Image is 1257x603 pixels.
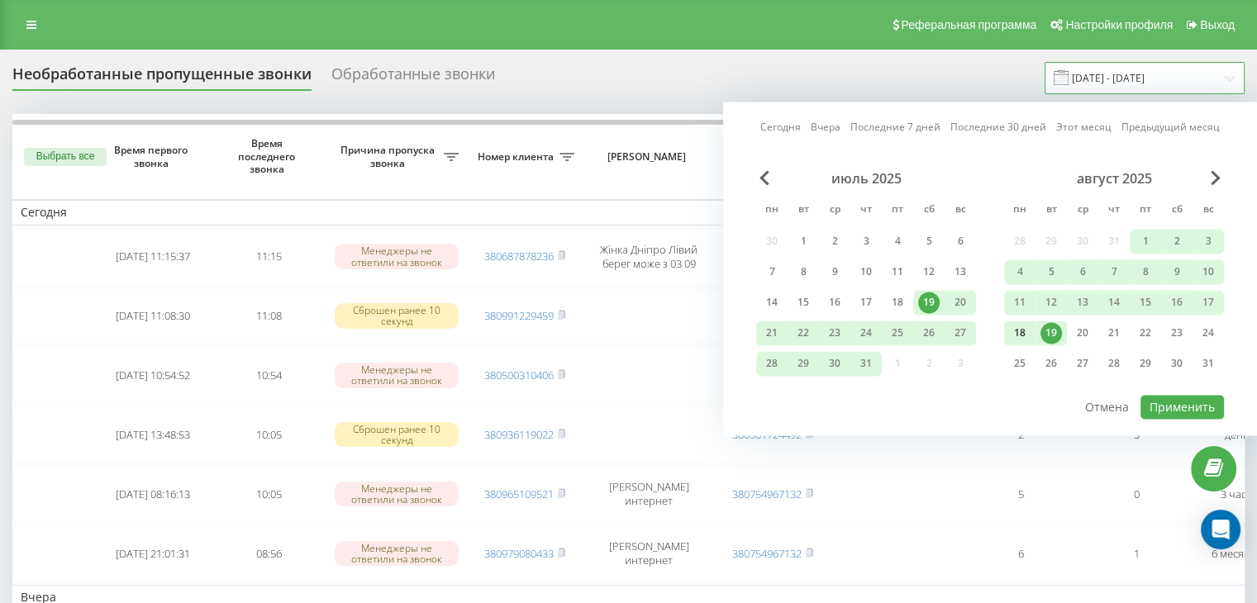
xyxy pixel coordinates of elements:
[788,259,819,284] div: вт 8 июля 2025 г.
[788,320,819,345] div: вт 22 июля 2025 г.
[788,290,819,315] div: вт 15 июля 2025 г.
[855,353,877,374] div: 31
[756,259,788,284] div: пн 7 июля 2025 г.
[1036,290,1067,315] div: вт 12 авг. 2025 г.
[756,170,976,187] div: июль 2025
[761,353,783,374] div: 28
[759,198,784,223] abbr: понедельник
[12,65,312,91] div: Необработанные пропущенные звонки
[1009,261,1031,283] div: 4
[1039,198,1064,223] abbr: вторник
[885,198,910,223] abbr: пятница
[1193,229,1224,254] div: вс 3 авг. 2025 г.
[1166,230,1188,252] div: 2
[1036,351,1067,376] div: вт 26 авг. 2025 г.
[1067,320,1098,345] div: ср 20 авг. 2025 г.
[211,406,326,463] td: 10:05
[583,525,715,582] td: [PERSON_NAME] интернет
[950,261,971,283] div: 13
[1135,261,1156,283] div: 8
[1161,259,1193,284] div: сб 9 авг. 2025 г.
[824,322,845,344] div: 23
[1102,198,1126,223] abbr: четверг
[583,229,715,285] td: Жінка Дніпро Лівий берег може з 03 09
[950,292,971,313] div: 20
[1164,198,1189,223] abbr: суббота
[761,261,783,283] div: 7
[583,466,715,522] td: [PERSON_NAME] интернет
[793,261,814,283] div: 8
[1004,290,1036,315] div: пн 11 авг. 2025 г.
[824,292,845,313] div: 16
[1193,290,1224,315] div: вс 17 авг. 2025 г.
[211,229,326,285] td: 11:15
[95,525,211,582] td: [DATE] 21:01:31
[917,198,941,223] abbr: суббота
[475,150,559,164] span: Номер клиента
[1161,229,1193,254] div: сб 2 авг. 2025 г.
[918,230,940,252] div: 5
[1078,525,1194,582] td: 1
[1197,261,1219,283] div: 10
[335,144,444,169] span: Причина пропуска звонка
[1098,320,1130,345] div: чт 21 авг. 2025 г.
[1004,351,1036,376] div: пн 25 авг. 2025 г.
[335,422,459,447] div: Сброшен ранее 10 секунд
[913,229,945,254] div: сб 5 июля 2025 г.
[1098,290,1130,315] div: чт 14 авг. 2025 г.
[1103,322,1125,344] div: 21
[918,322,940,344] div: 26
[1130,351,1161,376] div: пт 29 авг. 2025 г.
[1072,292,1093,313] div: 13
[882,320,913,345] div: пт 25 июля 2025 г.
[793,322,814,344] div: 22
[882,290,913,315] div: пт 18 июля 2025 г.
[1133,198,1158,223] abbr: пятница
[1004,259,1036,284] div: пн 4 авг. 2025 г.
[887,261,908,283] div: 11
[1193,351,1224,376] div: вс 31 авг. 2025 г.
[1197,353,1219,374] div: 31
[1067,290,1098,315] div: ср 13 авг. 2025 г.
[95,406,211,463] td: [DATE] 13:48:53
[335,244,459,268] div: Менеджеры не ответили на звонок
[901,18,1036,31] span: Реферальная программа
[1078,466,1194,522] td: 0
[335,363,459,387] div: Менеджеры не ответили на звонок
[1197,292,1219,313] div: 17
[732,487,802,501] a: 380754967132
[913,290,945,315] div: сб 19 июля 2025 г.
[1135,322,1156,344] div: 22
[1161,320,1193,345] div: сб 23 авг. 2025 г.
[855,261,877,283] div: 10
[95,288,211,344] td: [DATE] 11:08:30
[1130,290,1161,315] div: пт 15 авг. 2025 г.
[108,144,198,169] span: Время первого звонка
[1193,259,1224,284] div: вс 10 авг. 2025 г.
[850,259,882,284] div: чт 10 июля 2025 г.
[855,292,877,313] div: 17
[793,353,814,374] div: 29
[1040,353,1062,374] div: 26
[819,351,850,376] div: ср 30 июля 2025 г.
[945,290,976,315] div: вс 20 июля 2025 г.
[1103,261,1125,283] div: 7
[95,347,211,403] td: [DATE] 10:54:52
[945,320,976,345] div: вс 27 июля 2025 г.
[788,229,819,254] div: вт 1 июля 2025 г.
[756,320,788,345] div: пн 21 июля 2025 г.
[484,546,554,561] a: 380979080433
[850,229,882,254] div: чт 3 июля 2025 г.
[913,259,945,284] div: сб 12 июля 2025 г.
[1135,353,1156,374] div: 29
[819,320,850,345] div: ср 23 июля 2025 г.
[950,120,1046,135] a: Последние 30 дней
[1036,259,1067,284] div: вт 5 авг. 2025 г.
[1036,320,1067,345] div: вт 19 авг. 2025 г.
[484,249,554,264] a: 380687878236
[335,303,459,328] div: Сброшен ранее 10 секунд
[211,466,326,522] td: 10:05
[331,65,495,91] div: Обработанные звонки
[761,292,783,313] div: 14
[1067,259,1098,284] div: ср 6 авг. 2025 г.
